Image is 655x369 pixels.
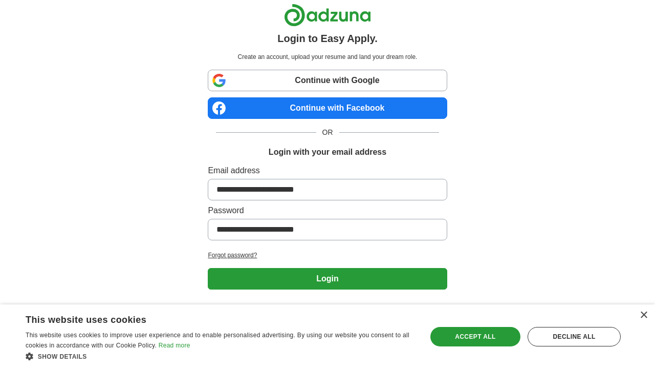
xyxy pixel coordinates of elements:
label: Password [208,204,447,217]
img: Adzuna logo [284,4,371,27]
p: Create an account, upload your resume and land your dream role. [210,52,445,61]
a: Forgot password? [208,251,447,260]
a: Read more, opens a new window [159,342,190,349]
h1: Login to Easy Apply. [277,31,378,46]
a: Continue with Google [208,70,447,91]
label: Email address [208,165,447,177]
span: This website uses cookies to improve user experience and to enable personalised advertising. By u... [26,332,409,349]
div: Close [640,312,647,319]
div: Decline all [528,327,621,346]
div: Show details [26,351,415,361]
h1: Login with your email address [269,146,386,158]
div: This website uses cookies [26,311,389,326]
span: OR [316,127,339,138]
span: Show details [38,353,87,360]
a: Continue with Facebook [208,97,447,119]
div: Accept all [430,327,520,346]
button: Login [208,268,447,290]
